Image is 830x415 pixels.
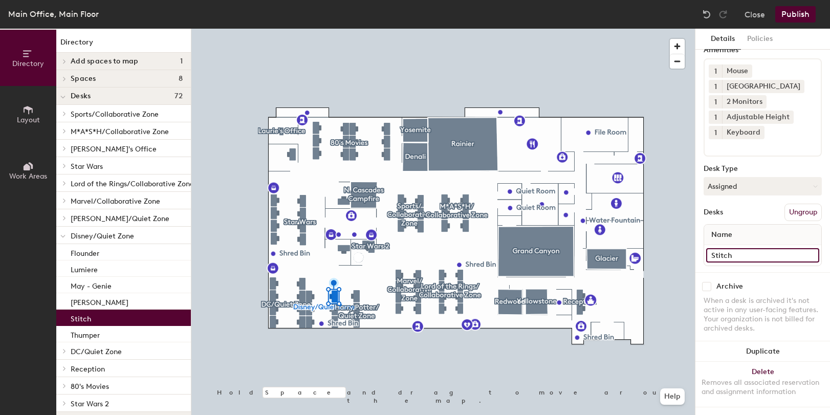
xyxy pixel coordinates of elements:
button: Policies [741,29,779,50]
span: Layout [17,116,40,124]
button: Help [660,388,685,405]
span: Spaces [71,75,96,83]
img: Redo [718,9,728,19]
div: Mouse [722,64,752,78]
img: Undo [702,9,712,19]
div: Archive [716,282,743,291]
input: Unnamed desk [706,248,819,263]
p: Stitch [71,312,91,323]
p: Lumiere [71,263,98,274]
span: Name [706,226,737,244]
div: Adjustable Height [722,111,794,124]
p: [PERSON_NAME] [71,295,128,307]
span: Directory [12,59,44,68]
p: May - Genie [71,279,112,291]
span: Marvel/Collaborative Zone [71,197,160,206]
div: Amenities [704,46,822,54]
span: [PERSON_NAME]/Quiet Zone [71,214,169,223]
button: Details [705,29,741,50]
span: Star Wars 2 [71,400,109,408]
span: 1 [180,57,183,65]
span: 1 [714,127,717,138]
button: 1 [709,111,722,124]
div: Removes all associated reservation and assignment information [702,378,824,397]
div: Desk Type [704,165,822,173]
span: Disney/Quiet Zone [71,232,134,241]
div: When a desk is archived it's not active in any user-facing features. Your organization is not bil... [704,296,822,333]
span: [PERSON_NAME]'s Office [71,145,157,154]
span: 1 [714,66,717,77]
p: Flounder [71,246,99,258]
button: Ungroup [784,204,822,221]
button: Assigned [704,177,822,195]
span: 80's Movies [71,382,109,391]
h1: Directory [56,37,191,53]
span: Desks [71,92,91,100]
div: Main Office, Main Floor [8,8,99,20]
p: Thumper [71,328,100,340]
span: 8 [179,75,183,83]
div: 2 Monitors [722,95,767,108]
span: Work Areas [9,172,47,181]
div: Keyboard [722,126,765,139]
span: M*A*S*H/Collaborative Zone [71,127,169,136]
span: 1 [714,112,717,123]
div: Desks [704,208,723,216]
span: 1 [714,81,717,92]
div: [GEOGRAPHIC_DATA] [722,80,804,93]
span: 1 [714,97,717,107]
span: 72 [174,92,183,100]
button: DeleteRemoves all associated reservation and assignment information [695,362,830,407]
button: 1 [709,64,722,78]
button: 1 [709,126,722,139]
button: Close [745,6,765,23]
button: 1 [709,95,722,108]
span: Add spaces to map [71,57,139,65]
span: Reception [71,365,105,374]
span: DC/Quiet Zone [71,347,122,356]
button: 1 [709,80,722,93]
button: Duplicate [695,341,830,362]
button: Publish [775,6,816,23]
span: Lord of the Rings/Collaborative Zone [71,180,194,188]
span: Sports/Collaborative Zone [71,110,159,119]
span: Star Wars [71,162,103,171]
